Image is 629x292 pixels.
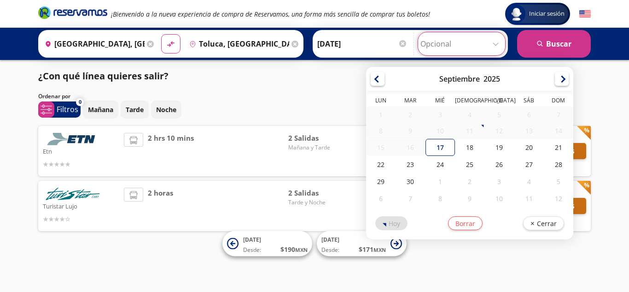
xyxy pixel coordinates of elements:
span: 2 Salidas [288,188,353,198]
div: 05-Oct-25 [543,173,573,190]
div: 30-Sep-25 [396,173,425,190]
span: 2 horas [148,188,173,224]
p: Etn [43,145,119,156]
div: 09-Oct-25 [454,190,484,207]
span: Tarde y Noche [288,198,353,207]
div: 15-Sep-25 [366,139,396,155]
div: 04-Sep-25 [454,107,484,123]
input: Buscar Destino [186,32,289,55]
button: [DATE]Desde:$190MXN [222,231,312,256]
span: 2 hrs 10 mins [148,133,194,169]
div: 10-Oct-25 [484,190,514,207]
div: 07-Sep-25 [543,107,573,123]
em: ¡Bienvenido a la nueva experiencia de compra de Reservamos, una forma más sencilla de comprar tus... [111,10,430,18]
input: Elegir Fecha [317,32,408,55]
div: 26-Sep-25 [484,156,514,173]
i: Brand Logo [38,6,107,19]
input: Buscar Origen [41,32,145,55]
div: 23-Sep-25 [396,156,425,173]
div: 21-Sep-25 [543,139,573,156]
span: [DATE] [321,236,339,244]
span: [DATE] [243,236,261,244]
div: 27-Sep-25 [514,156,543,173]
button: Tarde [121,101,149,119]
button: Cerrar [523,216,564,230]
div: 25-Sep-25 [454,156,484,173]
div: 05-Sep-25 [484,107,514,123]
div: 06-Sep-25 [514,107,543,123]
span: $ 190 [280,244,308,254]
button: 0Filtros [38,101,81,118]
div: 22-Sep-25 [366,156,396,173]
div: 11-Oct-25 [514,190,543,207]
div: 20-Sep-25 [514,139,543,156]
th: Miércoles [425,96,454,107]
button: Noche [151,101,181,119]
div: 08-Sep-25 [366,123,396,139]
img: Etn [43,133,103,145]
span: Desde: [243,246,261,254]
div: 09-Sep-25 [396,123,425,139]
div: 04-Oct-25 [514,173,543,190]
span: $ 171 [359,244,386,254]
th: Lunes [366,96,396,107]
span: Desde: [321,246,339,254]
div: 08-Oct-25 [425,190,454,207]
div: 06-Oct-25 [366,190,396,207]
div: 17-Sep-25 [425,139,454,156]
span: 0 [79,98,82,106]
p: ¿Con qué línea quieres salir? [38,69,169,83]
div: 12-Sep-25 [484,123,514,139]
button: Buscar [517,30,591,58]
div: 24-Sep-25 [425,156,454,173]
div: 13-Sep-25 [514,123,543,139]
div: 03-Oct-25 [484,173,514,190]
div: 10-Sep-25 [425,123,454,139]
span: Mañana y Tarde [288,143,353,152]
th: Martes [396,96,425,107]
img: Turistar Lujo [43,188,103,200]
button: Borrar [448,216,482,230]
small: MXN [295,246,308,253]
button: Hoy [375,216,408,230]
div: 02-Oct-25 [454,173,484,190]
div: 28-Sep-25 [543,156,573,173]
div: 18-Sep-25 [454,139,484,156]
input: Opcional [420,32,503,55]
button: English [579,8,591,20]
th: Jueves [454,96,484,107]
div: 14-Sep-25 [543,123,573,139]
div: 12-Oct-25 [543,190,573,207]
th: Domingo [543,96,573,107]
div: 29-Sep-25 [366,173,396,190]
div: 01-Oct-25 [425,173,454,190]
a: Brand Logo [38,6,107,22]
span: 2 Salidas [288,133,353,143]
p: Tarde [126,105,144,114]
p: Noche [156,105,176,114]
button: Mañana [83,101,118,119]
p: Ordenar por [38,92,70,101]
div: 11-Sep-25 [454,123,484,139]
div: 19-Sep-25 [484,139,514,156]
p: Filtros [57,104,78,115]
div: 03-Sep-25 [425,107,454,123]
span: Iniciar sesión [525,9,568,18]
div: 02-Sep-25 [396,107,425,123]
div: 01-Sep-25 [366,107,396,123]
small: MXN [373,246,386,253]
button: [DATE]Desde:$171MXN [317,231,407,256]
th: Viernes [484,96,514,107]
div: Septiembre [439,74,480,84]
div: 07-Oct-25 [396,190,425,207]
p: Mañana [88,105,113,114]
p: Turistar Lujo [43,200,119,211]
th: Sábado [514,96,543,107]
div: 16-Sep-25 [396,139,425,155]
div: 2025 [483,74,500,84]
